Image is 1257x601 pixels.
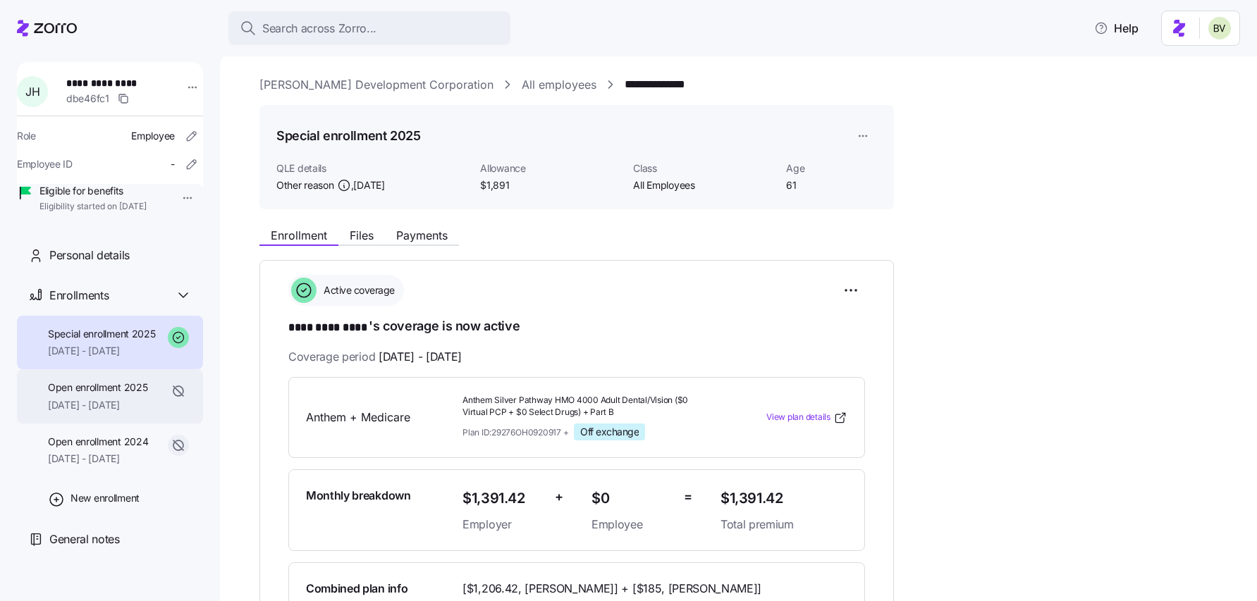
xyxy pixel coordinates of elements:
span: J H [25,86,39,97]
span: Employee [591,516,673,533]
span: $1,391.42 [721,487,847,510]
span: Help [1094,20,1139,37]
span: 61 [786,178,877,192]
span: Age [786,161,877,175]
span: dbe46fc1 [66,92,109,106]
span: [DATE] - [DATE] [48,452,148,466]
a: All employees [522,76,596,94]
span: Class [633,161,775,175]
span: = [684,487,692,507]
span: Employer [462,516,544,533]
button: Help [1083,14,1150,42]
span: Coverage period [288,348,462,366]
h1: 's coverage is now active [288,317,865,337]
span: Active coverage [319,283,395,297]
span: Anthem Silver Pathway HMO 4000 Adult Dental/Vision ($0 Virtual PCP + $0 Select Drugs) + Part B [462,395,709,419]
img: 676487ef2089eb4995defdc85707b4f5 [1208,17,1231,39]
span: [DATE] [353,178,384,192]
span: QLE details [276,161,469,175]
span: Enrollment [271,230,327,241]
span: Eligible for benefits [39,184,147,198]
span: Employee [131,129,175,143]
span: Allowance [480,161,622,175]
a: [PERSON_NAME] Development Corporation [259,76,493,94]
span: General notes [49,531,120,548]
span: Open enrollment 2025 [48,380,147,395]
span: Total premium [721,516,847,533]
span: $0 [591,487,673,510]
span: Role [17,129,36,143]
span: [DATE] - [DATE] [48,344,156,358]
span: Employee ID [17,157,73,171]
span: Combined plan info [306,580,407,597]
span: New enrollment [70,491,140,505]
span: View plan details [766,411,830,424]
span: Search across Zorro... [262,20,376,37]
h1: Special enrollment 2025 [276,127,421,144]
span: Personal details [49,247,130,264]
span: [DATE] - [DATE] [48,398,147,412]
span: [DATE] - [DATE] [379,348,462,366]
span: Plan ID: 29276OH0920917 + [462,426,568,438]
span: Eligibility started on [DATE] [39,201,147,213]
span: Off exchange [580,426,639,438]
span: $1,891 [480,178,622,192]
span: Other reason , [276,178,385,192]
span: Monthly breakdown [306,487,411,504]
span: Anthem + Medicare [306,409,451,426]
span: All Employees [633,178,775,192]
span: Enrollments [49,287,109,304]
button: Search across Zorro... [228,11,510,45]
a: View plan details [766,411,847,425]
span: [$1,206.42, [PERSON_NAME]] + [$185, [PERSON_NAME]] [462,580,761,597]
span: - [171,157,175,171]
span: $1,391.42 [462,487,544,510]
span: Special enrollment 2025 [48,327,156,341]
span: Files [350,230,374,241]
span: Open enrollment 2024 [48,435,148,449]
span: + [555,487,563,507]
span: Payments [396,230,448,241]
